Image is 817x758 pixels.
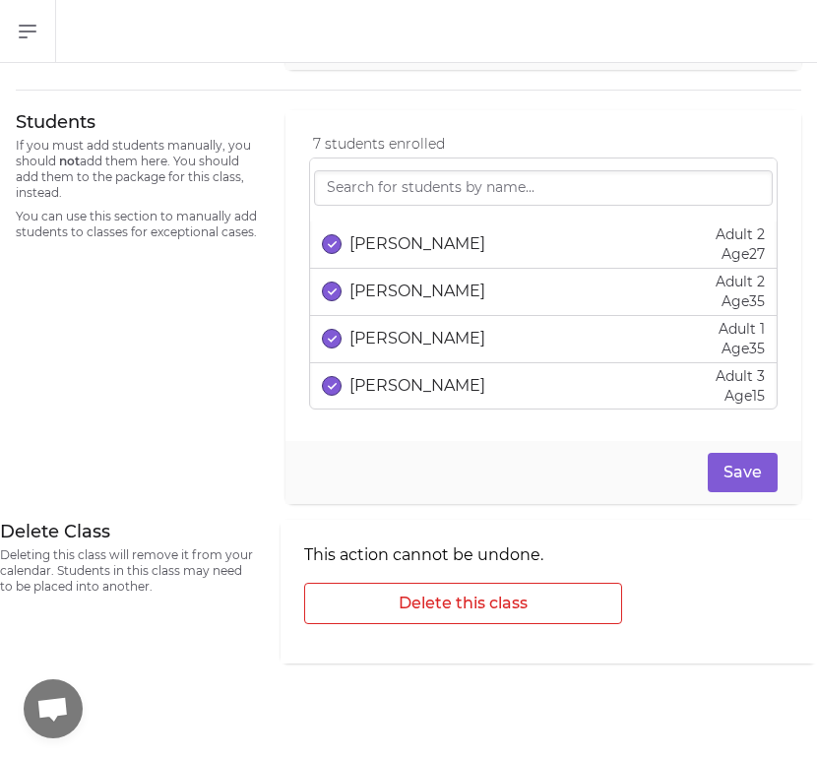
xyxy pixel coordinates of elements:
[322,329,342,348] button: select date
[349,327,485,350] p: [PERSON_NAME]
[716,244,765,264] p: Age 27
[59,154,80,168] span: not
[708,453,778,492] button: Save
[24,679,83,738] div: Open chat
[716,272,765,291] p: Adult 2
[304,583,623,624] button: Delete this class
[313,134,778,154] p: 7 students enrolled
[349,232,485,256] p: [PERSON_NAME]
[16,110,262,134] h3: Students
[349,280,485,303] p: [PERSON_NAME]
[716,291,765,311] p: Age 35
[716,224,765,244] p: Adult 2
[322,282,342,301] button: select date
[349,374,485,398] p: [PERSON_NAME]
[304,543,623,567] p: This action cannot be undone.
[719,319,765,339] p: Adult 1
[322,234,342,254] button: select date
[16,209,262,240] p: You can use this section to manually add students to classes for exceptional cases.
[716,366,765,386] p: Adult 3
[322,376,342,396] button: select date
[716,386,765,406] p: Age 15
[314,170,773,206] input: Search for students by name...
[719,339,765,358] p: Age 35
[16,138,262,201] p: If you must add students manually, you should add them here. You should add them to the package f...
